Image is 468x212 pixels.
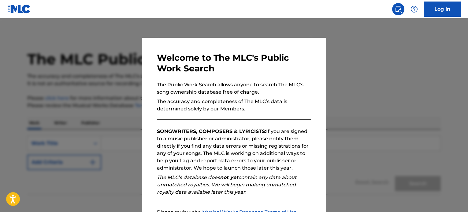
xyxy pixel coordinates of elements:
p: If you are signed to a music publisher or administrator, please notify them directly if you find ... [157,128,311,172]
a: Log In [424,2,461,17]
a: Public Search [392,3,404,15]
img: help [410,5,418,13]
div: Help [408,3,420,15]
em: The MLC’s database does contain any data about unmatched royalties. We will begin making unmatche... [157,174,297,195]
h3: Welcome to The MLC's Public Work Search [157,52,311,74]
strong: SONGWRITERS, COMPOSERS & LYRICISTS: [157,128,266,134]
strong: not yet [220,174,238,180]
iframe: Chat Widget [437,183,468,212]
img: MLC Logo [7,5,31,13]
img: search [395,5,402,13]
p: The accuracy and completeness of The MLC’s data is determined solely by our Members. [157,98,311,113]
p: The Public Work Search allows anyone to search The MLC’s song ownership database free of charge. [157,81,311,96]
